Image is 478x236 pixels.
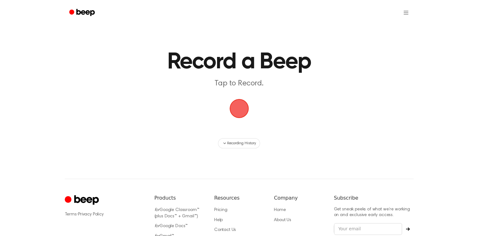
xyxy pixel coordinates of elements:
a: forGoogle Classroom™ (plus Docs™ + Gmail™) [154,208,199,219]
a: About Us [274,218,291,222]
h6: Products [154,194,204,202]
i: for [154,208,160,212]
a: Beep [65,7,100,19]
a: forGoogle Docs™ [154,224,188,228]
h1: Record a Beep [77,51,401,73]
a: Help [214,218,223,222]
a: Home [274,208,286,212]
a: Cruip [65,194,100,207]
h6: Subscribe [334,194,414,202]
h6: Resources [214,194,264,202]
i: for [154,224,160,228]
a: Pricing [214,208,227,212]
a: Contact Us [214,228,236,232]
span: Recording History [227,140,256,146]
button: Subscribe [402,227,414,231]
button: Open menu [398,5,414,20]
a: Privacy Policy [78,212,104,217]
a: Terms [65,212,77,217]
input: Your email [334,223,402,235]
p: Tap to Record. [118,78,360,89]
h6: Company [274,194,324,202]
img: Beep Logo [230,99,249,118]
div: · [65,211,144,218]
button: Recording History [218,138,260,148]
p: Get sneak peeks of what we’re working on and exclusive early access. [334,207,414,218]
